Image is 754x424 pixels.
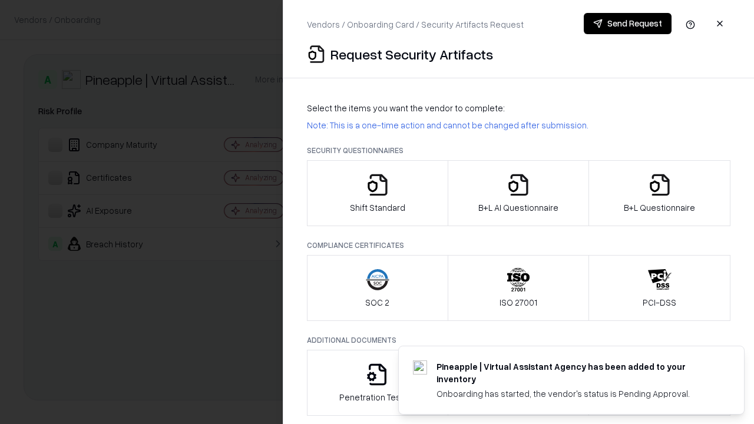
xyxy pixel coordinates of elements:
[588,160,730,226] button: B+L Questionnaire
[330,45,493,64] p: Request Security Artifacts
[307,119,730,131] p: Note: This is a one-time action and cannot be changed after submission.
[365,296,389,309] p: SOC 2
[436,387,716,400] div: Onboarding has started, the vendor's status is Pending Approval.
[307,160,448,226] button: Shift Standard
[478,201,558,214] p: B+L AI Questionnaire
[307,102,730,114] p: Select the items you want the vendor to complete:
[624,201,695,214] p: B+L Questionnaire
[307,255,448,321] button: SOC 2
[307,350,448,416] button: Penetration Testing
[643,296,676,309] p: PCI-DSS
[500,296,537,309] p: ISO 27001
[588,255,730,321] button: PCI-DSS
[448,255,590,321] button: ISO 27001
[350,201,405,214] p: Shift Standard
[584,13,672,34] button: Send Request
[413,360,427,375] img: trypineapple.com
[448,160,590,226] button: B+L AI Questionnaire
[339,391,415,403] p: Penetration Testing
[436,360,716,385] div: Pineapple | Virtual Assistant Agency has been added to your inventory
[307,335,730,345] p: Additional Documents
[307,145,730,155] p: Security Questionnaires
[307,18,524,31] p: Vendors / Onboarding Card / Security Artifacts Request
[307,240,730,250] p: Compliance Certificates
